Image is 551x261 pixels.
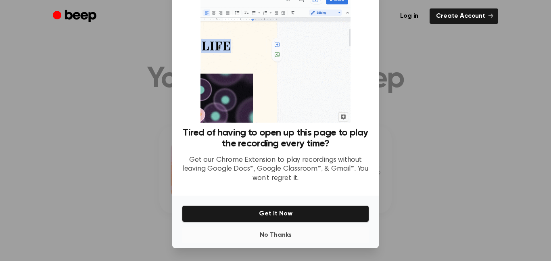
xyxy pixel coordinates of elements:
a: Beep [53,8,98,24]
a: Log in [394,8,425,24]
h3: Tired of having to open up this page to play the recording every time? [182,127,369,149]
button: Get It Now [182,205,369,222]
button: No Thanks [182,227,369,243]
p: Get our Chrome Extension to play recordings without leaving Google Docs™, Google Classroom™, & Gm... [182,156,369,183]
a: Create Account [430,8,498,24]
